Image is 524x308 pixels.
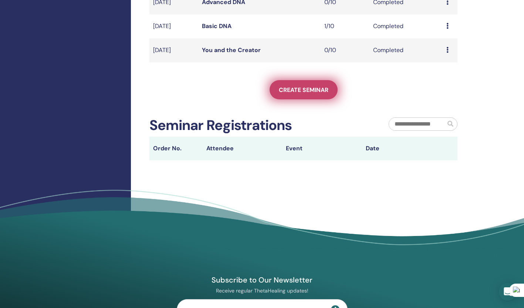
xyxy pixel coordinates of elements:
a: Create seminar [270,80,338,99]
th: Date [362,137,442,160]
h4: Subscribe to Our Newsletter [177,275,348,285]
td: 1/10 [321,14,369,38]
td: 0/10 [321,38,369,62]
a: Basic DNA [202,22,231,30]
th: Order No. [149,137,203,160]
th: Event [282,137,362,160]
p: Receive regular ThetaHealing updates! [177,287,348,294]
td: [DATE] [149,14,198,38]
span: Create seminar [279,86,328,94]
td: [DATE] [149,38,198,62]
th: Attendee [203,137,282,160]
a: You and the Creator [202,46,261,54]
td: Completed [369,38,443,62]
td: Completed [369,14,443,38]
div: Open Intercom Messenger [499,283,517,301]
h2: Seminar Registrations [149,117,292,134]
